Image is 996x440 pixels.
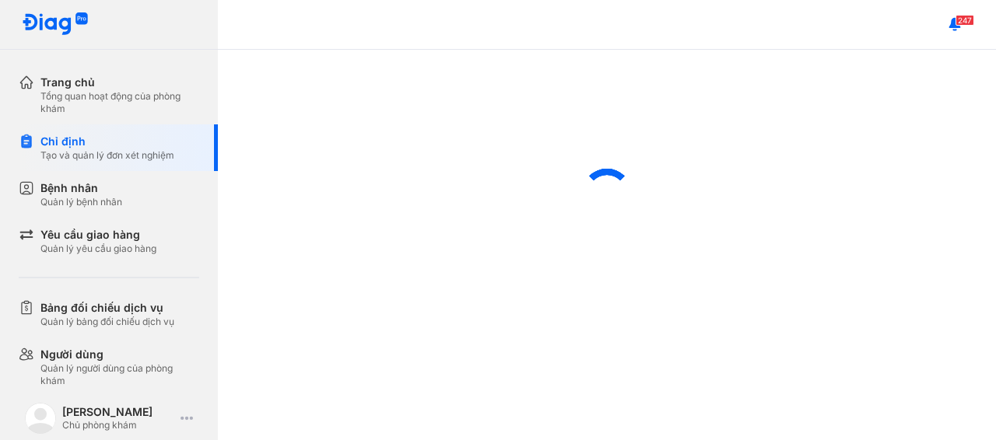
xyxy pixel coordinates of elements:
img: logo [22,12,89,37]
div: Chủ phòng khám [62,419,174,431]
div: Quản lý người dùng của phòng khám [40,362,199,387]
img: logo [25,403,56,434]
div: Tổng quan hoạt động của phòng khám [40,90,199,115]
div: Quản lý bệnh nhân [40,196,122,208]
div: Bảng đối chiếu dịch vụ [40,300,174,316]
div: Chỉ định [40,134,174,149]
div: [PERSON_NAME] [62,405,174,419]
div: Trang chủ [40,75,199,90]
div: Người dùng [40,347,199,362]
div: Quản lý bảng đối chiếu dịch vụ [40,316,174,328]
span: 247 [956,15,974,26]
div: Tạo và quản lý đơn xét nghiệm [40,149,174,162]
div: Bệnh nhân [40,180,122,196]
div: Yêu cầu giao hàng [40,227,156,243]
div: Quản lý yêu cầu giao hàng [40,243,156,255]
